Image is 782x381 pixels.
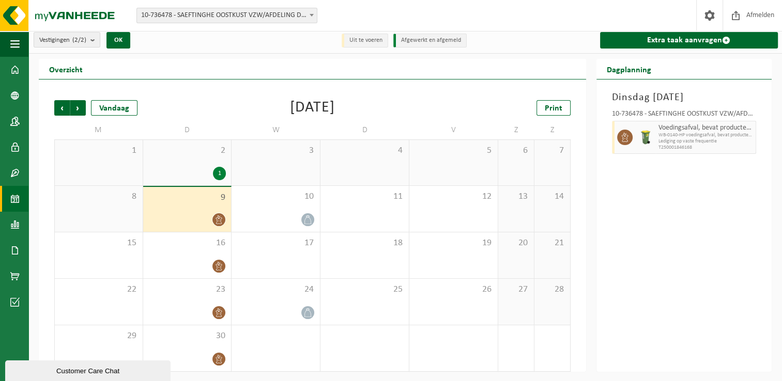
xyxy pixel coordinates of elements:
[237,237,315,249] span: 17
[540,284,565,295] span: 28
[596,59,662,79] h2: Dagplanning
[290,100,335,116] div: [DATE]
[415,237,493,249] span: 19
[148,145,226,156] span: 2
[148,237,226,249] span: 16
[34,32,100,47] button: Vestigingen(2/2)
[326,145,404,156] span: 4
[148,192,226,203] span: 9
[39,33,86,48] span: Vestigingen
[60,330,137,342] span: 29
[237,284,315,295] span: 24
[545,104,562,113] span: Print
[393,34,467,47] li: Afgewerkt en afgemeld
[415,191,493,202] span: 12
[60,237,137,249] span: 15
[600,32,778,49] a: Extra taak aanvragen
[320,121,409,139] td: D
[39,59,93,79] h2: Overzicht
[638,130,653,145] img: WB-0140-HPE-GN-50
[503,284,529,295] span: 27
[137,8,317,23] span: 10-736478 - SAEFTINGHE OOSTKUST VZW/AFDELING DE LISBLOMME - LISSEWEGE
[237,145,315,156] span: 3
[326,191,404,202] span: 11
[540,237,565,249] span: 21
[54,121,143,139] td: M
[415,145,493,156] span: 5
[503,145,529,156] span: 6
[60,284,137,295] span: 22
[148,330,226,342] span: 30
[415,284,493,295] span: 26
[148,284,226,295] span: 23
[540,145,565,156] span: 7
[658,138,754,145] span: Lediging op vaste frequentie
[503,191,529,202] span: 13
[342,34,388,47] li: Uit te voeren
[612,90,757,105] h3: Dinsdag [DATE]
[60,145,137,156] span: 1
[658,145,754,151] span: T250001846168
[60,191,137,202] span: 8
[536,100,571,116] a: Print
[106,32,130,49] button: OK
[232,121,320,139] td: W
[91,100,137,116] div: Vandaag
[503,237,529,249] span: 20
[136,8,317,23] span: 10-736478 - SAEFTINGHE OOSTKUST VZW/AFDELING DE LISBLOMME - LISSEWEGE
[612,110,757,121] div: 10-736478 - SAEFTINGHE OOSTKUST VZW/AFDELING DE LISBLOMME - LISSEWEGE
[326,284,404,295] span: 25
[658,132,754,138] span: WB-0140-HP voedingsafval, bevat producten van dierlijke oors
[326,237,404,249] span: 18
[5,358,173,381] iframe: chat widget
[409,121,498,139] td: V
[540,191,565,202] span: 14
[72,37,86,43] count: (2/2)
[534,121,571,139] td: Z
[498,121,534,139] td: Z
[237,191,315,202] span: 10
[143,121,232,139] td: D
[658,124,754,132] span: Voedingsafval, bevat producten van dierlijke oorsprong, onverpakt, categorie 3
[70,100,86,116] span: Volgende
[213,167,226,180] div: 1
[54,100,70,116] span: Vorige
